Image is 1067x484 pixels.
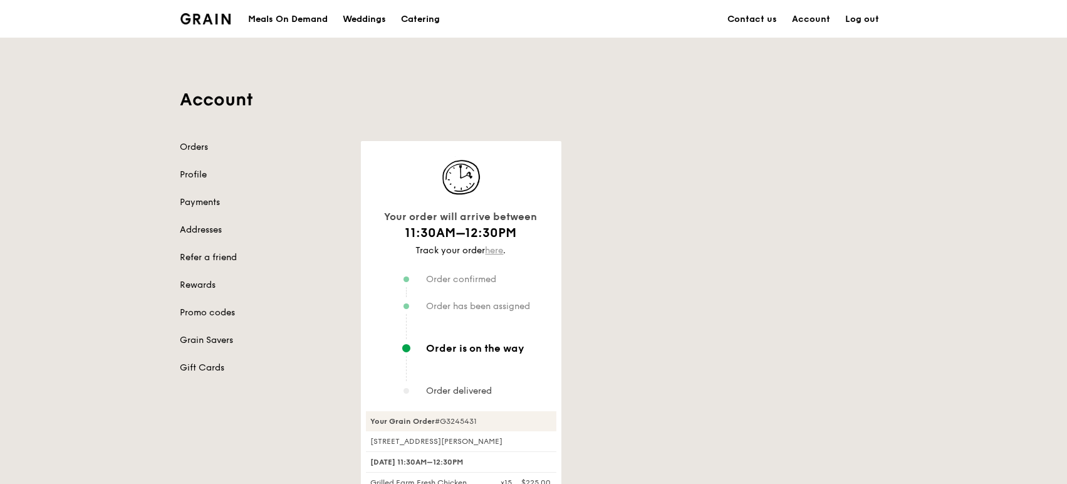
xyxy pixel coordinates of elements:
strong: Your Grain Order [371,417,435,426]
span: Order delivered [427,386,492,396]
a: Gift Cards [180,362,346,374]
a: Orders [180,141,346,154]
a: Addresses [180,224,346,236]
a: Payments [180,196,346,209]
div: Meals On Demand [248,1,328,38]
div: Your order will arrive between [366,209,556,225]
a: here [486,245,504,256]
a: Account [785,1,838,38]
a: Contact us [721,1,785,38]
span: Order has been assigned [427,301,531,312]
a: Catering [393,1,447,38]
a: Rewards [180,279,346,292]
div: [STREET_ADDRESS][PERSON_NAME] [366,436,556,446]
div: Weddings [343,1,386,38]
span: Order confirmed [427,274,497,285]
a: Profile [180,169,346,181]
div: Catering [401,1,440,38]
div: [DATE] 11:30AM–12:30PM [366,451,556,473]
a: Grain Savers [180,334,346,347]
a: Promo codes [180,307,346,319]
h1: Account [180,88,887,111]
img: icon-track-normal@2x.d40d1303.png [430,156,492,199]
a: Weddings [335,1,393,38]
div: #G3245431 [366,411,556,431]
img: Grain [180,13,231,24]
a: Log out [838,1,887,38]
div: Track your order . [366,245,556,257]
a: Refer a friend [180,251,346,264]
span: Order is on the way [427,343,525,354]
h1: 11:30AM–12:30PM [366,224,556,242]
